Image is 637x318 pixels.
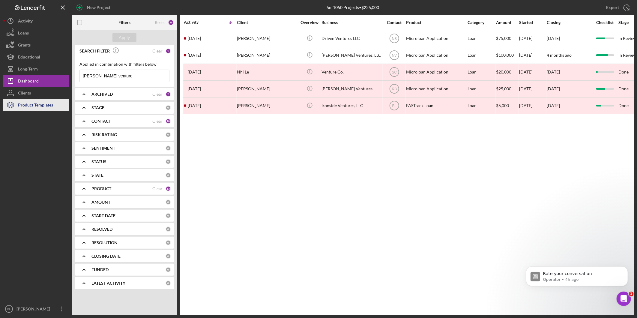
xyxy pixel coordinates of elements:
div: Microloan Application [406,81,466,97]
div: 5 of 1050 Projects • $225,000 [327,5,379,10]
div: $20,000 [496,64,519,80]
button: Dashboard [3,75,69,87]
iframe: Intercom notifications message [517,254,637,302]
text: BL [392,104,396,108]
div: [DATE] [519,81,546,97]
b: FUNDED [91,267,109,272]
time: [DATE] [547,69,560,74]
div: 0 [166,132,171,137]
b: AMOUNT [91,200,110,205]
button: Apply [112,33,136,42]
a: Long-Term [3,63,69,75]
div: 0 [166,159,171,164]
time: 2023-12-13 17:17 [188,86,201,91]
div: Venture Co. [321,64,381,80]
div: Ironside Ventures, LLC [321,98,381,114]
div: Educational [18,51,40,64]
button: Export [600,1,634,13]
b: ARCHIVED [91,92,113,97]
button: Grants [3,39,69,51]
text: BL [7,307,11,311]
time: 2025-08-21 17:44 [188,53,201,58]
div: [PERSON_NAME] [237,98,297,114]
div: 0 [166,172,171,178]
div: 0 [166,267,171,272]
div: [PERSON_NAME] Ventures, LLC [321,47,381,63]
div: 0 [166,199,171,205]
div: $75,000 [496,31,519,46]
div: [PERSON_NAME] [237,47,297,63]
div: Contact [383,20,405,25]
div: [DATE] [519,31,546,46]
time: [DATE] [547,36,560,41]
text: NV [392,53,397,58]
div: Amount [496,20,519,25]
b: CLOSING DATE [91,254,121,259]
div: 2 [166,91,171,97]
b: START DATE [91,213,115,218]
div: [PERSON_NAME] [237,81,297,97]
div: 0 [166,105,171,110]
div: Closing [547,20,592,25]
div: 0 [166,280,171,286]
div: Loan [468,98,495,114]
button: Activity [3,15,69,27]
div: Loan [468,81,495,97]
div: $25,000 [496,81,519,97]
div: Clear [152,186,163,191]
div: [PERSON_NAME] [15,303,54,316]
button: New Project [72,1,116,13]
div: Business [321,20,381,25]
div: [PERSON_NAME] [237,31,297,46]
button: Clients [3,87,69,99]
time: 2022-06-23 14:43 [188,103,201,108]
div: Loans [18,27,29,40]
time: 2025-08-28 12:37 [188,36,201,41]
div: Driven Ventures LLC [321,31,381,46]
div: Microloan Application [406,31,466,46]
text: SC [392,70,397,74]
div: Client [237,20,297,25]
div: Activity [184,20,210,25]
time: [DATE] [547,103,560,108]
div: Apply [119,33,130,42]
b: RISK RATING [91,132,117,137]
div: Grants [18,39,31,52]
div: 10 [166,118,171,124]
time: [DATE] [547,86,560,91]
div: New Project [87,1,110,13]
b: PRODUCT [91,186,111,191]
div: Loan [468,64,495,80]
div: Loan [468,47,495,63]
text: RB [392,87,397,91]
div: 26 [168,19,174,25]
div: Product Templates [18,99,53,112]
div: Microloan Application [406,47,466,63]
div: Nhi Le [237,64,297,80]
div: 0 [166,240,171,245]
time: 4 months ago [547,52,572,58]
div: Clear [152,49,163,53]
b: CONTACT [91,119,111,124]
button: Product Templates [3,99,69,111]
div: Product [406,20,466,25]
div: Loan [468,31,495,46]
button: Loans [3,27,69,39]
div: Reset [155,20,165,25]
time: 2024-09-04 18:14 [188,70,201,74]
iframe: Intercom live chat [617,292,631,306]
div: $100,000 [496,47,519,63]
div: [DATE] [519,98,546,114]
div: Clients [18,87,31,100]
div: Clear [152,119,163,124]
b: SENTIMENT [91,146,115,151]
